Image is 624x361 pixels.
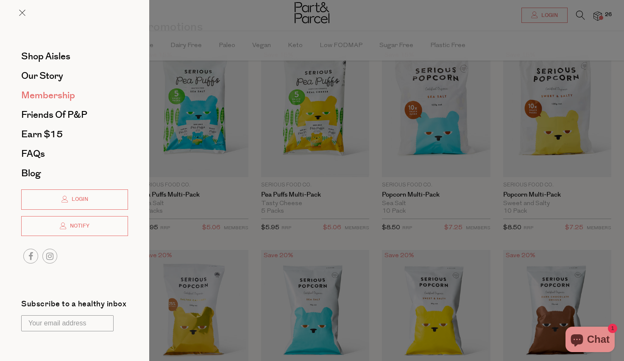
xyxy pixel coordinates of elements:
[563,327,617,354] inbox-online-store-chat: Shopify online store chat
[21,315,114,331] input: Your email address
[21,52,128,61] a: Shop Aisles
[21,110,128,119] a: Friends of P&P
[21,147,45,161] span: FAQs
[21,50,70,63] span: Shop Aisles
[21,71,128,81] a: Our Story
[70,196,88,203] span: Login
[21,128,63,141] span: Earn $15
[21,69,63,83] span: Our Story
[21,130,128,139] a: Earn $15
[21,167,41,180] span: Blog
[68,222,89,230] span: Notify
[21,108,87,122] span: Friends of P&P
[21,189,128,210] a: Login
[21,91,128,100] a: Membership
[21,149,128,158] a: FAQs
[21,89,75,102] span: Membership
[21,300,126,311] label: Subscribe to a healthy inbox
[21,216,128,236] a: Notify
[21,169,128,178] a: Blog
